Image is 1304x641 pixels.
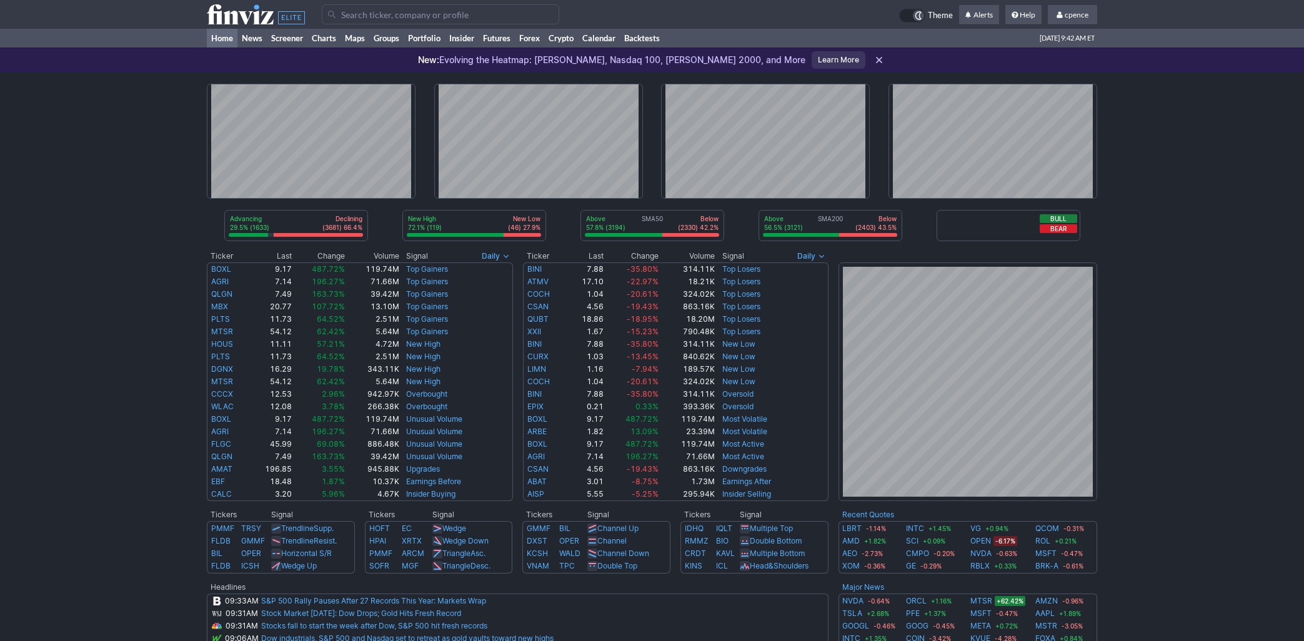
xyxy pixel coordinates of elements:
[527,289,550,299] a: COCH
[211,402,234,411] a: WLAC
[1035,560,1058,572] a: BRK-A
[842,560,860,572] a: XOM
[659,325,715,338] td: 790.48K
[346,276,399,288] td: 71.66M
[1040,29,1095,47] span: [DATE] 9:42 AM ET
[722,277,760,286] a: Top Losers
[211,452,232,461] a: QLGN
[406,439,462,449] a: Unusual Volume
[346,301,399,313] td: 13.10M
[249,413,293,425] td: 9.17
[620,29,664,47] a: Backtests
[659,388,715,400] td: 314.11K
[317,364,345,374] span: 19.78%
[322,402,345,411] span: 3.78%
[406,389,447,399] a: Overbought
[442,561,490,570] a: TriangleDesc.
[249,375,293,388] td: 54.12
[418,54,805,66] p: Evolving the Heatmap: [PERSON_NAME], Nasdaq 100, [PERSON_NAME] 2000, and More
[578,29,620,47] a: Calendar
[292,250,346,262] th: Change
[369,549,392,558] a: PMMF
[402,549,424,558] a: ARCM
[716,524,732,533] a: IQLT
[261,609,461,618] a: Stock Market [DATE]: Dow Drops; Gold Hits Fresh Record
[281,536,337,545] a: TrendlineResist.
[482,250,500,262] span: Daily
[597,561,637,570] a: Double Top
[406,464,440,474] a: Upgrades
[567,363,604,375] td: 1.16
[211,524,234,533] a: PMMF
[211,464,232,474] a: AMAT
[567,388,604,400] td: 7.88
[627,389,659,399] span: -35.80%
[406,364,440,374] a: New High
[906,595,927,607] a: ORCL
[527,536,547,545] a: DXST
[322,389,345,399] span: 2.96%
[249,288,293,301] td: 7.49
[764,223,803,232] p: 56.5% (3121)
[750,561,809,570] a: Head&Shoulders
[211,439,231,449] a: FLGC
[1035,547,1057,560] a: MSFT
[406,314,448,324] a: Top Gainers
[750,536,802,545] a: Double Bottom
[659,262,715,276] td: 314.11K
[527,389,542,399] a: BINI
[527,427,547,436] a: ARBE
[317,339,345,349] span: 57.21%
[970,547,992,560] a: NVDA
[659,363,715,375] td: 189.57K
[1040,214,1077,223] button: Bull
[627,289,659,299] span: -20.61%
[527,377,550,386] a: COCH
[312,264,345,274] span: 487.72%
[527,561,549,570] a: VNAM
[659,375,715,388] td: 324.02K
[685,536,709,545] a: RMMZ
[722,302,760,311] a: Top Losers
[567,313,604,325] td: 18.86
[211,477,225,486] a: EBF
[559,549,580,558] a: WALD
[406,277,448,286] a: Top Gainers
[249,276,293,288] td: 7.14
[307,29,341,47] a: Charts
[369,29,404,47] a: Groups
[627,302,659,311] span: -19.43%
[527,477,547,486] a: ABAT
[211,277,229,286] a: AGRI
[685,549,706,558] a: CRDT
[479,250,513,262] button: Signals interval
[207,29,237,47] a: Home
[1035,607,1055,620] a: AAPL
[515,29,544,47] a: Forex
[211,536,231,545] a: FLDB
[249,350,293,363] td: 11.73
[842,510,894,519] a: Recent Quotes
[722,377,755,386] a: New Low
[627,352,659,361] span: -13.45%
[312,289,345,299] span: 163.73%
[722,439,764,449] a: Most Active
[211,302,228,311] a: MBX
[567,350,604,363] td: 1.03
[406,427,462,436] a: Unusual Volume
[567,325,604,338] td: 1.67
[346,262,399,276] td: 119.74M
[249,313,293,325] td: 11.73
[722,314,760,324] a: Top Losers
[317,377,345,386] span: 62.42%
[567,301,604,313] td: 4.56
[369,536,386,545] a: HPAI
[211,314,230,324] a: PLTS
[406,289,448,299] a: Top Gainers
[523,250,567,262] th: Ticker
[267,29,307,47] a: Screener
[763,214,898,233] div: SMA200
[442,536,489,545] a: Wedge Down
[794,250,829,262] button: Signals interval
[312,277,345,286] span: 196.27%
